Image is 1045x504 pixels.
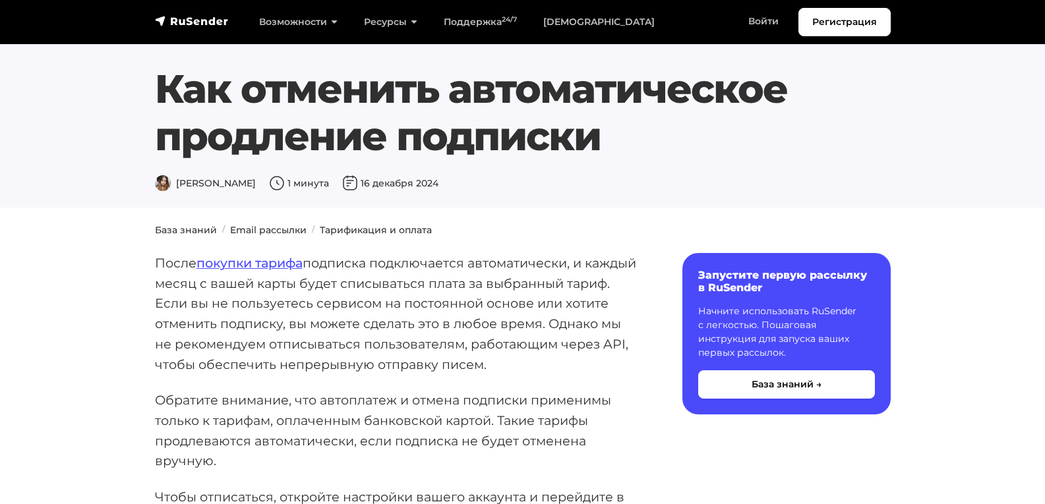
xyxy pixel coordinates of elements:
[735,8,792,35] a: Войти
[320,224,432,236] a: Тарификация и оплата
[698,304,875,360] p: Начните использовать RuSender с легкостью. Пошаговая инструкция для запуска ваших первых рассылок.
[147,223,899,237] nav: breadcrumb
[196,255,303,271] a: покупки тарифа
[230,224,307,236] a: Email рассылки
[698,370,875,399] button: База знаний →
[269,175,285,191] img: Время чтения
[155,14,229,28] img: RuSender
[798,8,891,36] a: Регистрация
[155,224,217,236] a: База знаний
[155,177,256,189] span: [PERSON_NAME]
[269,177,329,189] span: 1 минута
[342,177,438,189] span: 16 декабря 2024
[530,9,668,36] a: [DEMOGRAPHIC_DATA]
[502,15,517,24] sup: 24/7
[342,175,358,191] img: Дата публикации
[682,253,891,414] a: Запустите первую рассылку в RuSender Начните использовать RuSender с легкостью. Пошаговая инструк...
[155,65,891,160] h1: Как отменить автоматическое продление подписки
[155,253,640,374] p: После подписка подключается автоматически, и каждый месяц с вашей карты будет списываться плата з...
[351,9,431,36] a: Ресурсы
[246,9,351,36] a: Возможности
[155,390,640,471] p: Обратите внимание, что автоплатеж и отмена подписки применимы только к тарифам, оплаченным банков...
[431,9,530,36] a: Поддержка24/7
[698,269,875,294] h6: Запустите первую рассылку в RuSender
